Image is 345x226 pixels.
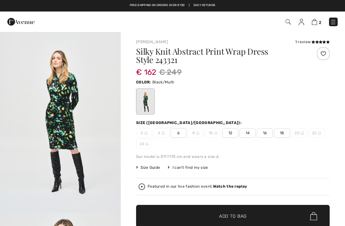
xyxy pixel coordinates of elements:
span: 14 [240,128,256,138]
div: Size ([GEOGRAPHIC_DATA]/[GEOGRAPHIC_DATA]): [136,120,243,126]
span: 24 [136,139,152,149]
span: € 249 [159,66,182,78]
span: 16 [257,128,273,138]
a: 1ère Avenue [7,18,34,24]
img: Search [286,19,291,25]
div: 1 review [295,39,330,45]
img: Shopping Bag [312,19,317,25]
div: I can't find my size [168,165,208,170]
span: 6 [171,128,187,138]
img: ring-m.svg [301,131,304,135]
h1: Silky Knit Abstract Print Wrap Dress Style 243321 [136,47,297,64]
img: ring-m.svg [318,131,321,135]
img: Watch the replay [139,183,145,190]
span: Black/Multi [152,80,174,84]
img: My Info [299,19,304,25]
span: 2 [319,20,321,25]
img: ring-m.svg [196,131,199,135]
img: ring-m.svg [162,131,165,135]
span: 10 [205,128,221,138]
span: Color: [136,80,151,84]
span: 20 [291,128,307,138]
span: Add to Bag [219,213,247,220]
div: Our model is 5'9"/175 cm and wears a size 6. [136,154,330,160]
div: Black/Multi [137,90,154,113]
span: 12 [222,128,238,138]
img: ring-m.svg [144,131,148,135]
span: Size Guide [136,165,160,170]
span: 4 [153,128,169,138]
img: ring-m.svg [214,131,218,135]
strong: Watch the replay [213,184,247,189]
iframe: Opens a widget where you can chat to one of our agents [303,207,339,223]
span: 22 [309,128,325,138]
a: Free shipping on orders over €130 [130,3,185,8]
div: Featured in our live fashion event. [148,184,247,189]
img: 1ère Avenue [7,15,34,28]
span: 18 [274,128,290,138]
a: Easy Returns [194,3,216,8]
a: [PERSON_NAME] [136,40,168,44]
a: 2 [312,18,321,26]
img: ring-m.svg [145,142,149,145]
span: 2 [136,128,152,138]
span: € 162 [136,61,157,77]
span: 8 [188,128,204,138]
img: Menu [330,19,336,25]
